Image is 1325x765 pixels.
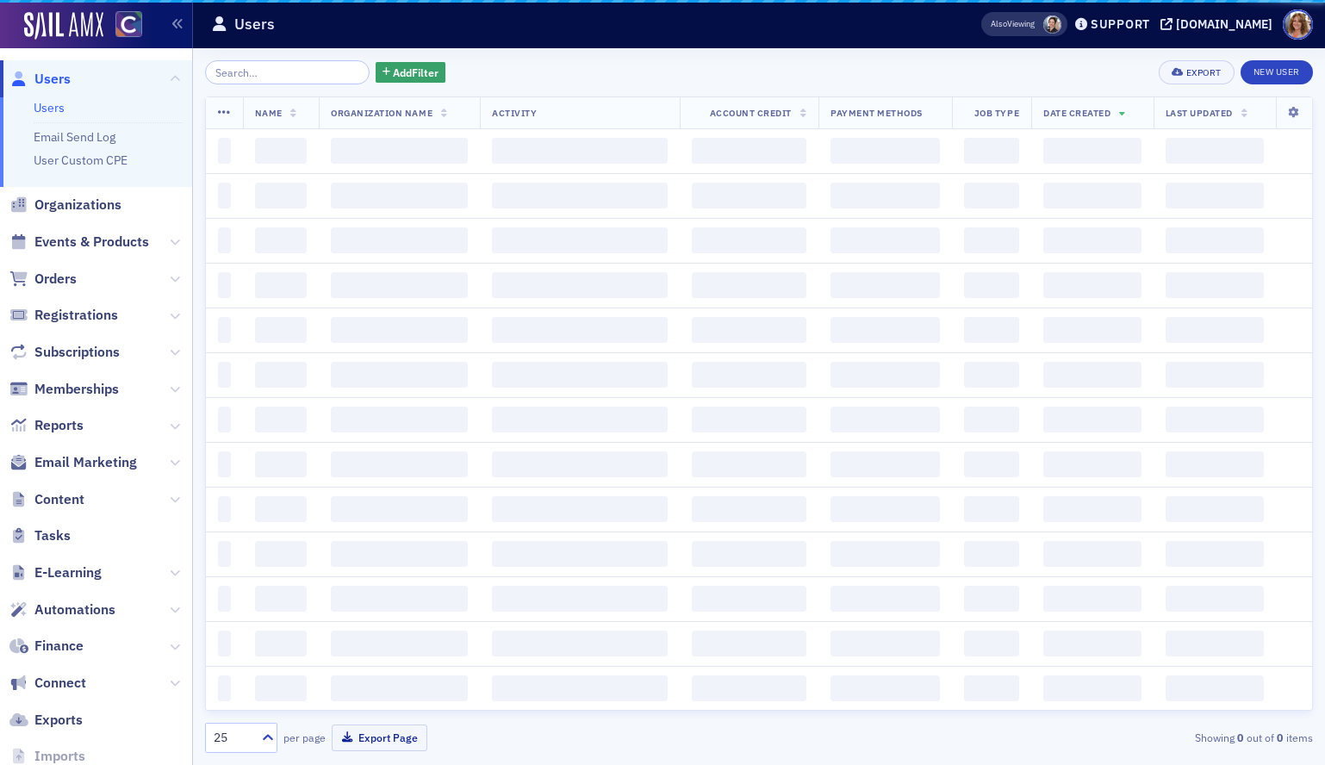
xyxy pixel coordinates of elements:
a: Events & Products [9,233,149,252]
span: Finance [34,637,84,656]
span: ‌ [218,317,231,343]
span: ‌ [492,317,668,343]
span: ‌ [218,272,231,298]
span: ‌ [331,183,468,208]
h1: Users [234,14,275,34]
span: ‌ [964,317,1019,343]
span: ‌ [492,138,668,164]
a: Automations [9,600,115,619]
span: ‌ [218,675,231,701]
span: ‌ [1043,496,1141,522]
input: Search… [205,60,370,84]
span: ‌ [1043,362,1141,388]
a: New User [1241,60,1313,84]
span: Orders [34,270,77,289]
a: Organizations [9,196,121,215]
div: [DOMAIN_NAME] [1176,16,1272,32]
span: Profile [1283,9,1313,40]
span: ‌ [692,362,806,388]
span: ‌ [331,138,468,164]
span: ‌ [492,272,668,298]
a: Users [9,70,71,89]
span: Reports [34,416,84,435]
span: ‌ [1166,183,1264,208]
span: ‌ [331,362,468,388]
span: ‌ [218,362,231,388]
span: ‌ [331,496,468,522]
div: Export [1186,68,1222,78]
span: ‌ [692,183,806,208]
div: Support [1091,16,1150,32]
span: Job Type [974,107,1019,119]
span: Date Created [1043,107,1110,119]
span: ‌ [331,586,468,612]
span: ‌ [492,407,668,432]
span: ‌ [331,675,468,701]
span: Organization Name [331,107,432,119]
span: Account Credit [710,107,792,119]
span: ‌ [492,675,668,701]
span: ‌ [255,183,308,208]
label: per page [283,730,326,745]
span: ‌ [964,227,1019,253]
span: ‌ [1166,675,1264,701]
span: ‌ [492,631,668,656]
strong: 0 [1274,730,1286,745]
span: ‌ [218,496,231,522]
span: ‌ [1043,138,1141,164]
span: ‌ [1043,407,1141,432]
span: ‌ [1166,272,1264,298]
span: Payment Methods [830,107,923,119]
span: ‌ [692,541,806,567]
span: ‌ [692,586,806,612]
span: ‌ [830,675,940,701]
span: Memberships [34,380,119,399]
span: ‌ [218,138,231,164]
span: ‌ [255,272,308,298]
button: Export [1159,60,1234,84]
span: ‌ [331,541,468,567]
a: Users [34,100,65,115]
img: SailAMX [115,11,142,38]
span: Name [255,107,283,119]
span: ‌ [964,541,1019,567]
span: ‌ [492,227,668,253]
a: Reports [9,416,84,435]
span: ‌ [255,362,308,388]
span: ‌ [1043,631,1141,656]
span: Activity [492,107,537,119]
span: ‌ [692,496,806,522]
span: E-Learning [34,563,102,582]
span: ‌ [1043,675,1141,701]
span: ‌ [692,138,806,164]
span: ‌ [492,183,668,208]
span: ‌ [964,631,1019,656]
span: ‌ [255,451,308,477]
span: ‌ [1043,227,1141,253]
span: ‌ [218,586,231,612]
span: ‌ [1166,138,1264,164]
span: ‌ [255,586,308,612]
strong: 0 [1235,730,1247,745]
a: Connect [9,674,86,693]
span: ‌ [1043,451,1141,477]
span: ‌ [1043,541,1141,567]
span: ‌ [692,317,806,343]
span: Content [34,490,84,509]
span: ‌ [1043,272,1141,298]
span: ‌ [830,138,940,164]
span: ‌ [255,138,308,164]
span: ‌ [830,227,940,253]
span: Pamela Galey-Coleman [1043,16,1061,34]
span: ‌ [331,317,468,343]
span: ‌ [492,586,668,612]
span: ‌ [331,407,468,432]
a: SailAMX [24,12,103,40]
span: ‌ [492,362,668,388]
span: ‌ [1166,317,1264,343]
span: ‌ [492,541,668,567]
span: ‌ [218,183,231,208]
span: ‌ [692,675,806,701]
span: ‌ [692,227,806,253]
span: Organizations [34,196,121,215]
